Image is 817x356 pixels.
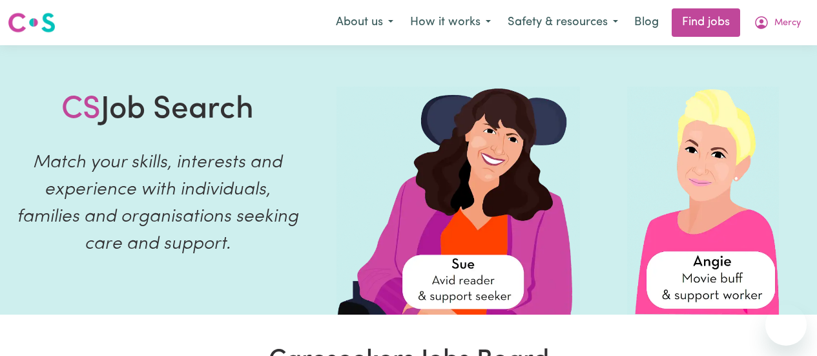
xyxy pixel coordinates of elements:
button: Safety & resources [499,9,626,36]
iframe: Button to launch messaging window [765,304,807,346]
span: Mercy [774,16,801,30]
p: Match your skills, interests and experience with individuals, families and organisations seeking ... [16,149,300,258]
button: About us [327,9,402,36]
img: Careseekers logo [8,11,56,34]
button: How it works [402,9,499,36]
button: My Account [745,9,809,36]
h1: Job Search [61,92,254,129]
a: Blog [626,8,667,37]
a: Find jobs [672,8,740,37]
span: CS [61,94,101,125]
a: Careseekers logo [8,8,56,37]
